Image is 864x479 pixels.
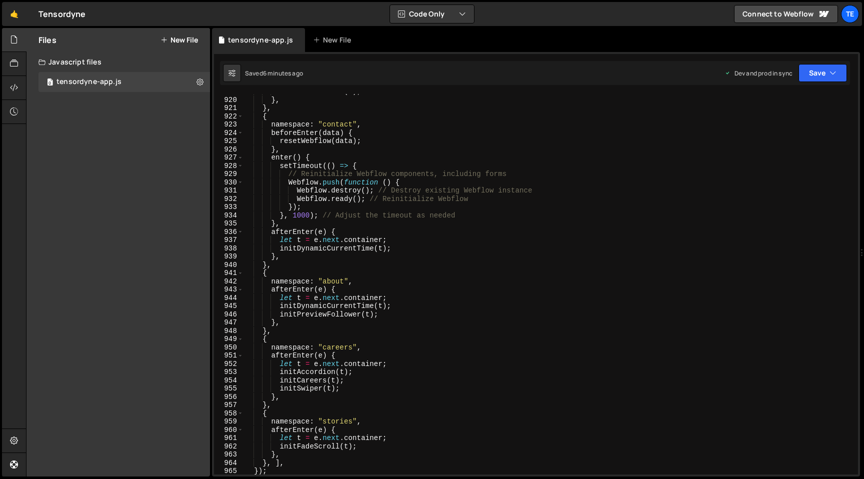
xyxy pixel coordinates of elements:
[214,442,243,451] div: 962
[214,417,243,426] div: 959
[214,360,243,368] div: 952
[160,36,198,44] button: New File
[313,35,355,45] div: New File
[214,467,243,475] div: 965
[214,195,243,203] div: 932
[724,69,792,77] div: Dev and prod in sync
[47,79,53,87] span: 0
[214,96,243,104] div: 920
[214,459,243,467] div: 964
[214,294,243,302] div: 944
[214,162,243,170] div: 928
[390,5,474,23] button: Code Only
[214,120,243,129] div: 923
[214,112,243,121] div: 922
[214,104,243,112] div: 921
[214,384,243,393] div: 955
[214,310,243,319] div: 946
[214,335,243,343] div: 949
[38,72,210,92] div: 16395/44338.js
[214,153,243,162] div: 927
[214,269,243,277] div: 941
[214,376,243,385] div: 954
[214,368,243,376] div: 953
[214,252,243,261] div: 939
[214,401,243,409] div: 957
[214,327,243,335] div: 948
[214,351,243,360] div: 951
[214,178,243,187] div: 930
[38,8,86,20] div: Tensordyne
[214,219,243,228] div: 935
[214,236,243,244] div: 937
[38,34,56,45] h2: Files
[263,69,303,77] div: 6 minutes ago
[214,211,243,220] div: 934
[214,261,243,269] div: 940
[2,2,26,26] a: 🤙
[214,244,243,253] div: 938
[214,318,243,327] div: 947
[26,52,210,72] div: Javascript files
[841,5,859,23] a: Te
[214,302,243,310] div: 945
[214,434,243,442] div: 961
[245,69,303,77] div: Saved
[214,426,243,434] div: 960
[214,277,243,286] div: 942
[214,137,243,145] div: 925
[214,186,243,195] div: 931
[214,285,243,294] div: 943
[228,35,293,45] div: tensordyne-app.js
[798,64,847,82] button: Save
[214,170,243,178] div: 929
[214,228,243,236] div: 936
[214,343,243,352] div: 950
[56,77,121,86] div: tensordyne-app.js
[214,203,243,211] div: 933
[214,450,243,459] div: 963
[734,5,838,23] a: Connect to Webflow
[214,409,243,418] div: 958
[214,145,243,154] div: 926
[214,393,243,401] div: 956
[214,129,243,137] div: 924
